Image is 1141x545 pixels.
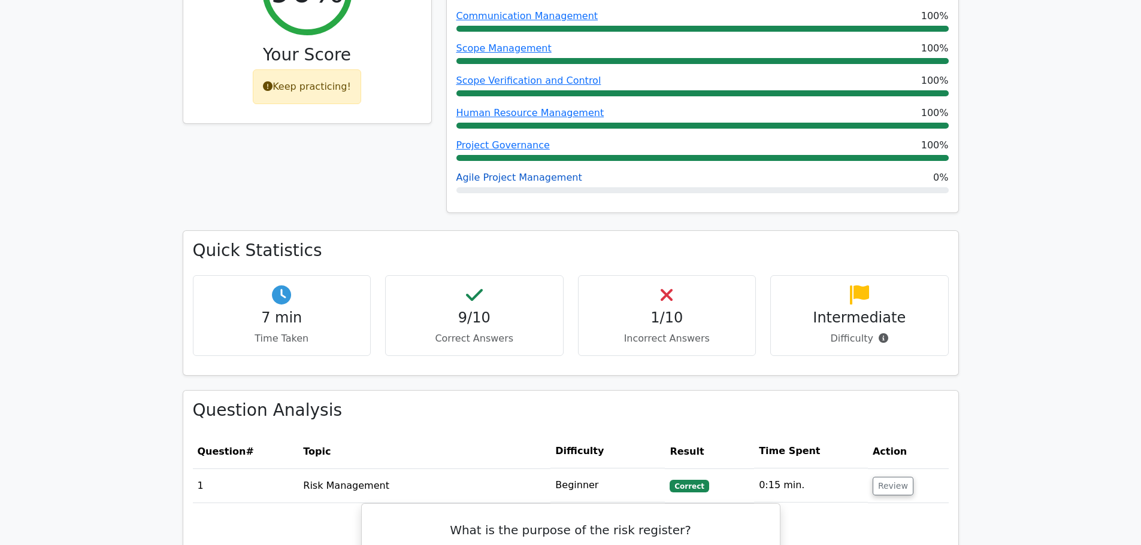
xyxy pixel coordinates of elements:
span: 100% [921,106,949,120]
a: Human Resource Management [456,107,604,118]
a: Communication Management [456,10,598,22]
span: Question [198,446,246,457]
h4: Intermediate [780,309,939,327]
div: Keep practicing! [253,69,361,104]
h3: Question Analysis [193,400,949,421]
h5: What is the purpose of the risk register? [376,523,765,537]
th: Action [868,434,949,468]
span: 100% [921,138,949,153]
button: Review [873,477,913,495]
td: Risk Management [298,468,550,503]
p: Incorrect Answers [588,331,746,346]
h4: 9/10 [395,309,553,327]
h4: 1/10 [588,309,746,327]
a: Scope Management [456,42,552,54]
th: Topic [298,434,550,468]
span: Correct [670,480,709,492]
th: Time Spent [754,434,868,468]
span: 100% [921,41,949,56]
h4: 7 min [203,309,361,327]
h3: Your Score [193,45,422,65]
span: 100% [921,74,949,88]
a: Project Governance [456,139,550,151]
th: Difficulty [550,434,665,468]
p: Correct Answers [395,331,553,346]
a: Agile Project Management [456,172,582,183]
td: Beginner [550,468,665,503]
p: Time Taken [203,331,361,346]
th: # [193,434,299,468]
td: 1 [193,468,299,503]
h3: Quick Statistics [193,240,949,261]
span: 100% [921,9,949,23]
a: Scope Verification and Control [456,75,601,86]
span: 0% [933,170,948,185]
td: 0:15 min. [754,468,868,503]
th: Result [665,434,754,468]
p: Difficulty [780,331,939,346]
